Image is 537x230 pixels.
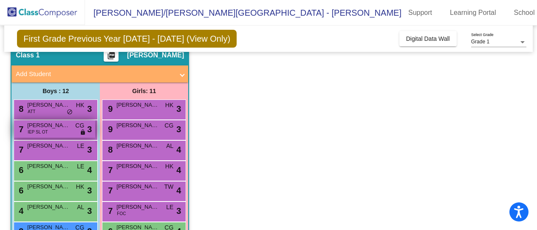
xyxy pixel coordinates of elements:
span: 4 [176,184,181,197]
span: [PERSON_NAME]/[PERSON_NAME][GEOGRAPHIC_DATA] - [PERSON_NAME] [85,6,401,20]
span: 8 [17,104,23,114]
span: HK [76,182,84,191]
span: [PERSON_NAME] [116,121,159,130]
span: LE [166,203,173,212]
span: Class 1 [16,51,40,60]
span: AL [77,203,84,212]
span: [PERSON_NAME] [116,162,159,170]
a: Learning Portal [443,6,503,20]
span: 6 [17,186,23,195]
span: HK [165,101,173,110]
span: 8 [106,145,113,154]
span: 3 [87,102,92,115]
span: HK [165,162,173,171]
span: 3 [176,204,181,217]
mat-expansion-panel-header: Add Student [11,65,188,82]
span: 4 [17,206,23,216]
span: [PERSON_NAME] [116,182,159,191]
span: 9 [106,125,113,134]
span: lock [80,129,86,136]
span: LE [77,162,84,171]
span: 3 [176,102,181,115]
span: [PERSON_NAME] [116,101,159,109]
div: Boys : 12 [11,82,100,99]
span: Grade 1 [471,39,489,45]
mat-icon: picture_as_pdf [106,51,116,63]
span: 4 [176,143,181,156]
button: Print Students Details [104,49,119,62]
span: CG [164,121,173,130]
span: [PERSON_NAME] [27,182,70,191]
span: [PERSON_NAME] [27,162,70,170]
span: 6 [17,165,23,175]
div: Girls: 11 [100,82,188,99]
span: 7 [106,165,113,175]
span: 3 [176,123,181,136]
span: [PERSON_NAME] [27,203,70,211]
span: 3 [87,123,92,136]
span: HK [76,101,84,110]
span: [PERSON_NAME] [116,203,159,211]
span: TW [164,182,174,191]
span: [PERSON_NAME] [27,121,70,130]
span: FOC [117,210,126,217]
span: 4 [87,164,92,176]
span: [PERSON_NAME] [27,101,70,109]
span: ATT [28,108,35,115]
span: [PERSON_NAME] [27,142,70,150]
span: 4 [176,164,181,176]
span: AL [166,142,173,150]
button: Digital Data Wall [399,31,457,46]
a: Support [401,6,439,20]
mat-panel-title: Add Student [16,69,174,79]
span: 7 [17,145,23,154]
span: Digital Data Wall [406,35,450,42]
span: 7 [106,206,113,216]
span: CG [75,121,84,130]
span: LE [77,142,84,150]
span: 3 [87,184,92,197]
span: 9 [106,104,113,114]
span: do_not_disturb_alt [67,109,73,116]
span: 3 [87,204,92,217]
span: [PERSON_NAME] [116,142,159,150]
span: [PERSON_NAME] [127,51,184,60]
span: IEP SL OT [28,129,48,135]
span: 7 [106,186,113,195]
span: 3 [87,143,92,156]
span: 7 [17,125,23,134]
span: First Grade Previous Year [DATE] - [DATE] (View Only) [17,30,237,48]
